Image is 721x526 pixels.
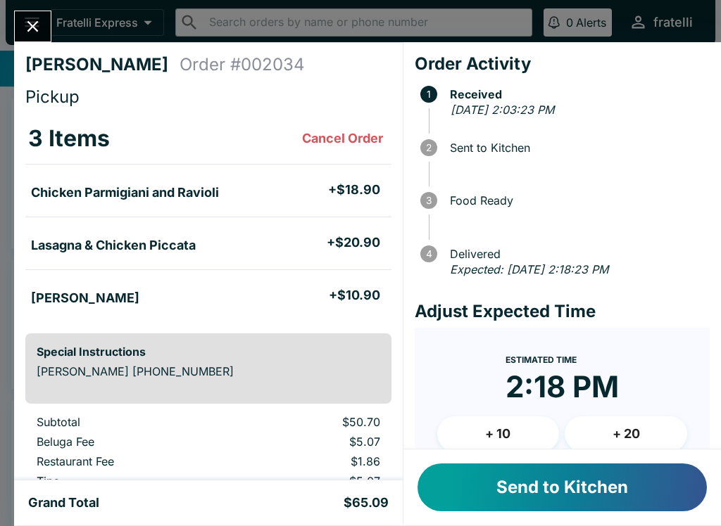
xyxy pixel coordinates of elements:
[37,345,380,359] h6: Special Instructions
[443,141,710,154] span: Sent to Kitchen
[437,416,560,451] button: + 10
[425,248,432,259] text: 4
[31,237,196,254] h5: Lasagna & Chicken Piccata
[25,54,180,75] h4: [PERSON_NAME]
[415,53,710,75] h4: Order Activity
[426,195,432,206] text: 3
[243,454,380,468] p: $1.86
[451,103,554,117] em: [DATE] 2:03:23 PM
[296,124,389,153] button: Cancel Order
[427,89,431,100] text: 1
[506,368,619,405] time: 2:18 PM
[25,113,391,322] table: orders table
[344,494,389,511] h5: $65.09
[37,415,220,429] p: Subtotal
[443,88,710,101] span: Received
[243,474,380,488] p: $5.07
[443,194,710,207] span: Food Ready
[25,86,80,107] span: Pickup
[37,364,380,378] p: [PERSON_NAME] [PHONE_NUMBER]
[426,142,432,153] text: 2
[418,463,707,511] button: Send to Kitchen
[329,287,380,304] h5: + $10.90
[506,354,577,365] span: Estimated Time
[25,415,391,513] table: orders table
[327,234,380,251] h5: + $20.90
[28,494,99,511] h5: Grand Total
[31,184,219,201] h5: Chicken Parmigiani and Ravioli
[31,290,139,307] h5: [PERSON_NAME]
[37,474,220,488] p: Tips
[450,262,608,276] em: Expected: [DATE] 2:18:23 PM
[37,435,220,449] p: Beluga Fee
[15,11,51,41] button: Close
[415,301,710,322] h4: Adjust Expected Time
[243,435,380,449] p: $5.07
[28,124,110,153] h3: 3 Items
[180,54,305,75] h4: Order # 002034
[565,416,687,451] button: + 20
[37,454,220,468] p: Restaurant Fee
[328,181,380,198] h5: + $18.90
[243,415,380,429] p: $50.70
[443,248,710,260] span: Delivered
